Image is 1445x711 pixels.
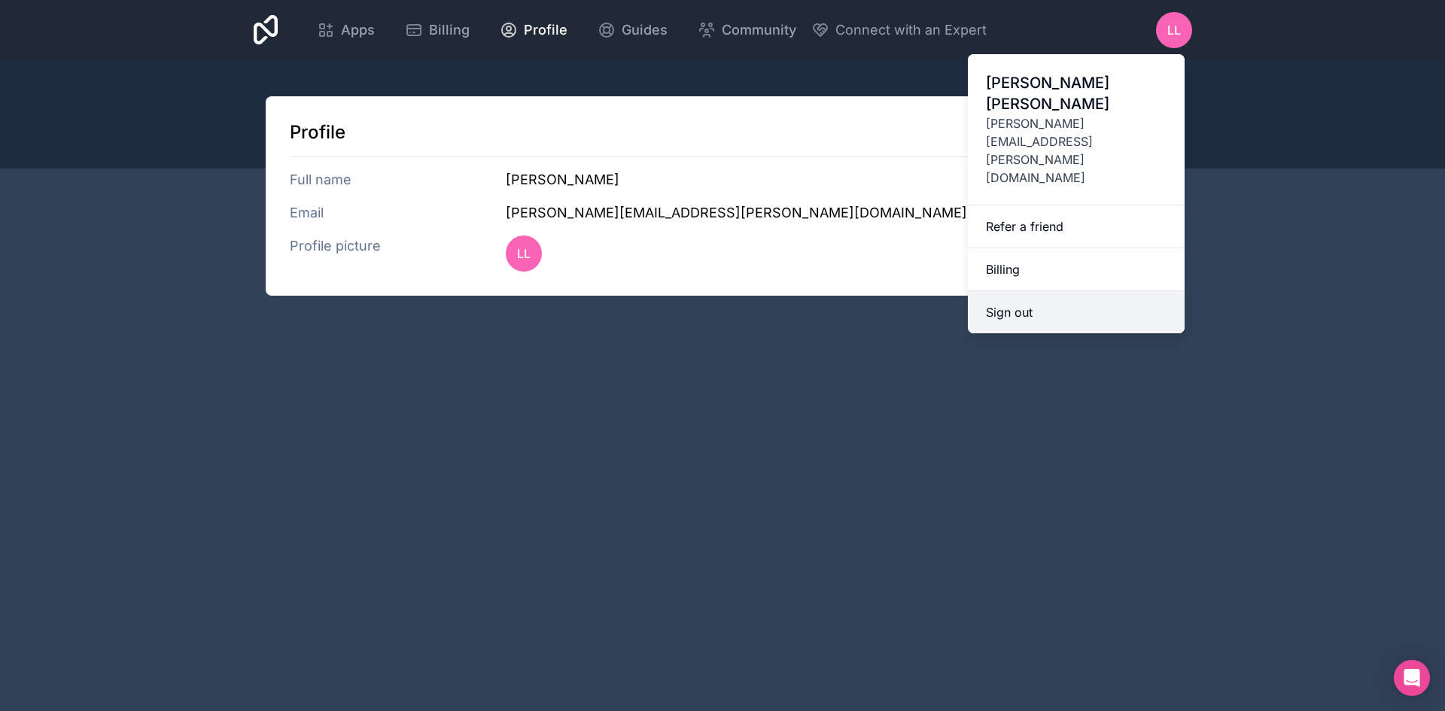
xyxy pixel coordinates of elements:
[968,205,1185,248] a: Refer a friend
[506,169,1155,190] h3: [PERSON_NAME]
[290,169,507,190] h3: Full name
[290,202,507,223] h3: Email
[986,114,1167,187] span: [PERSON_NAME][EMAIL_ADDRESS][PERSON_NAME][DOMAIN_NAME]
[586,14,680,47] a: Guides
[290,120,1156,144] h1: Profile
[835,20,987,41] span: Connect with an Expert
[341,20,375,41] span: Apps
[290,235,507,272] h3: Profile picture
[968,291,1185,333] button: Sign out
[517,245,531,263] span: LL
[968,248,1185,291] a: Billing
[488,14,580,47] a: Profile
[429,20,470,41] span: Billing
[686,14,808,47] a: Community
[1167,21,1181,39] span: LL
[393,14,482,47] a: Billing
[986,72,1167,114] span: [PERSON_NAME] [PERSON_NAME]
[305,14,387,47] a: Apps
[524,20,567,41] span: Profile
[506,202,1155,223] h3: [PERSON_NAME][EMAIL_ADDRESS][PERSON_NAME][DOMAIN_NAME]
[722,20,796,41] span: Community
[1394,660,1430,696] div: Open Intercom Messenger
[622,20,668,41] span: Guides
[811,20,987,41] button: Connect with an Expert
